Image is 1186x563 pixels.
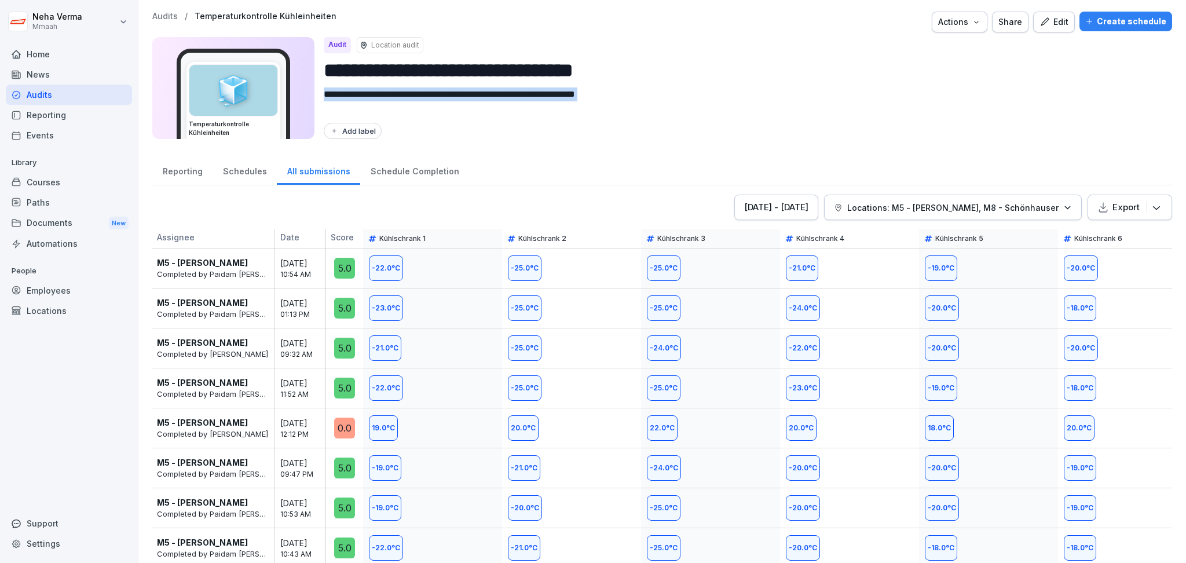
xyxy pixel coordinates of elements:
p: [DATE] [280,297,332,309]
button: Edit [1033,12,1075,32]
div: -22.0 °C [369,255,403,281]
div: -19.0 °C [1064,455,1096,481]
div: -19.0 °C [369,495,401,521]
p: 10:54 AM [280,269,332,280]
button: Locations: M5 - [PERSON_NAME], M8 - Schönhauser [824,195,1082,220]
a: Schedule Completion [360,155,469,185]
p: [DATE] [280,337,332,349]
h3: Temperaturkontrolle Kühleinheiten [189,120,278,137]
a: Settings [6,533,132,554]
p: Kühlschrank 6 [1074,234,1122,243]
div: New [109,217,129,230]
div: Audit [324,37,351,53]
div: 20.0 °C [786,415,817,441]
p: Kühlschrank 5 [935,234,983,243]
div: -20.0 °C [925,295,959,321]
div: -24.0 °C [647,455,681,481]
p: 10:43 AM [280,549,332,560]
div: -25.0 °C [508,335,541,361]
div: -24.0 °C [786,295,820,321]
p: Kühlschrank 3 [657,234,705,243]
div: -25.0 °C [647,295,680,321]
div: -20.0 °C [786,535,820,561]
div: 5.0 [334,498,355,518]
p: Location audit [371,40,419,50]
div: -23.0 °C [369,295,403,321]
p: Mmaah [32,23,82,31]
a: Reporting [6,105,132,125]
div: -19.0 °C [1064,495,1096,521]
div: -22.0 °C [369,375,403,401]
p: [DATE] [280,377,332,389]
p: Completed by Paidam [PERSON_NAME] [157,509,268,520]
p: Library [6,153,132,172]
div: Create schedule [1085,15,1166,28]
div: 🧊 [189,65,277,116]
div: -19.0 °C [925,375,957,401]
a: DocumentsNew [6,213,132,234]
p: 09:47 PM [280,469,332,480]
p: [DATE] [280,417,332,429]
p: 12:12 PM [280,429,332,440]
p: M5 - [PERSON_NAME] [157,416,248,429]
div: -25.0 °C [647,535,680,561]
div: -21.0 °C [508,455,540,481]
p: / [185,12,188,21]
p: M5 - [PERSON_NAME] [157,376,248,389]
p: 11:52 AM [280,389,332,400]
p: Completed by Paidam [PERSON_NAME] [157,549,268,560]
p: Completed by Paidam [PERSON_NAME] [157,269,268,280]
button: Actions [932,12,987,32]
div: -18.0 °C [1064,375,1096,401]
a: Audits [152,12,178,21]
div: -19.0 °C [925,255,957,281]
p: M5 - [PERSON_NAME] [157,337,248,349]
div: Audits [6,85,132,105]
p: Completed by Paidam [PERSON_NAME] [157,469,268,480]
div: -18.0 °C [925,535,957,561]
div: -21.0 °C [786,255,818,281]
div: -22.0 °C [369,535,403,561]
div: Reporting [152,155,213,185]
a: News [6,64,132,85]
button: Create schedule [1079,12,1172,31]
button: Add label [324,123,382,139]
div: [DATE] - [DATE] [744,201,808,214]
div: -20.0 °C [925,335,959,361]
div: Documents [6,213,132,234]
p: 09:32 AM [280,349,332,360]
div: Courses [6,172,132,192]
a: Schedules [213,155,277,185]
button: Share [992,12,1028,32]
div: -21.0 °C [508,535,540,561]
a: Automations [6,233,132,254]
div: Add label [330,126,376,136]
div: -20.0 °C [786,495,820,521]
a: Temperaturkontrolle Kühleinheiten [195,12,336,21]
p: Kühlschrank 4 [796,234,844,243]
p: [DATE] [280,497,332,509]
p: Export [1112,201,1140,214]
div: 5.0 [334,338,355,359]
button: [DATE] - [DATE] [734,195,818,220]
p: Locations: M5 - [PERSON_NAME], M8 - Schönhauser [847,202,1059,214]
div: -20.0 °C [786,455,820,481]
a: All submissions [277,155,360,185]
div: 19.0 °C [369,415,398,441]
p: Completed by [PERSON_NAME] [157,429,268,440]
div: Events [6,125,132,145]
a: Paths [6,192,132,213]
div: Employees [6,280,132,301]
div: Edit [1039,16,1068,28]
div: Support [6,513,132,533]
p: M5 - [PERSON_NAME] [157,536,248,549]
div: -22.0 °C [786,335,820,361]
button: Export [1088,195,1172,220]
